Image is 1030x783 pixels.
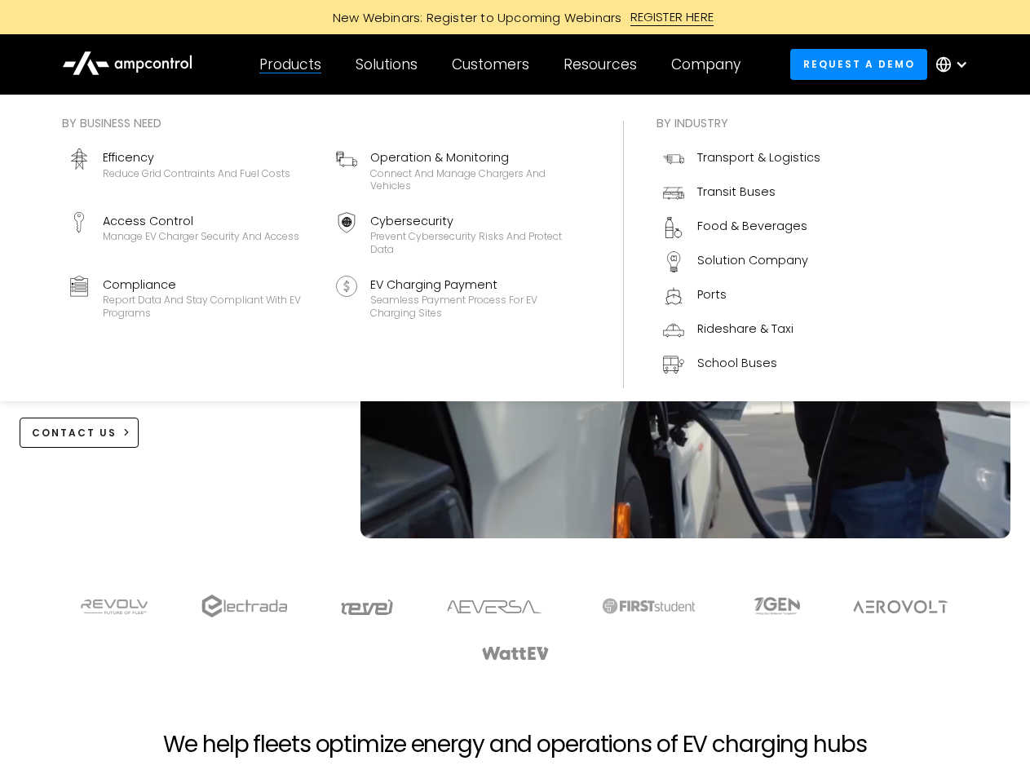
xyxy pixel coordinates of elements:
[697,251,808,269] div: Solution Company
[370,294,584,319] div: Seamless Payment Process for EV Charging Sites
[62,142,323,199] a: EfficencyReduce grid contraints and fuel costs
[62,269,323,326] a: ComplianceReport data and stay compliant with EV programs
[697,354,777,372] div: School Buses
[452,55,529,73] div: Customers
[630,8,714,26] div: REGISTER HERE
[103,230,299,243] div: Manage EV charger security and access
[103,148,290,166] div: Efficency
[62,206,323,263] a: Access ControlManage EV charger security and access
[370,230,584,255] div: Prevent cybersecurity risks and protect data
[656,114,827,132] div: By industry
[103,212,299,230] div: Access Control
[370,167,584,192] div: Connect and manage chargers and vehicles
[852,600,949,613] img: Aerovolt Logo
[329,142,590,199] a: Operation & MonitoringConnect and manage chargers and vehicles
[32,426,117,440] div: CONTACT US
[103,167,290,180] div: Reduce grid contraints and fuel costs
[103,276,316,294] div: Compliance
[656,347,827,382] a: School Buses
[163,731,866,759] h2: We help fleets optimize energy and operations of EV charging hubs
[656,176,827,210] a: Transit Buses
[656,245,827,279] a: Solution Company
[148,8,882,26] a: New Webinars: Register to Upcoming WebinarsREGISTER HERE
[329,269,590,326] a: EV Charging PaymentSeamless Payment Process for EV Charging Sites
[697,217,807,235] div: Food & Beverages
[370,148,584,166] div: Operation & Monitoring
[697,148,820,166] div: Transport & Logistics
[329,206,590,263] a: CybersecurityPrevent cybersecurity risks and protect data
[671,55,740,73] div: Company
[656,210,827,245] a: Food & Beverages
[259,55,321,73] div: Products
[370,212,584,230] div: Cybersecurity
[564,55,637,73] div: Resources
[481,647,550,660] img: WattEV logo
[316,9,630,26] div: New Webinars: Register to Upcoming Webinars
[201,595,287,617] img: electrada logo
[697,285,727,303] div: Ports
[20,418,139,448] a: CONTACT US
[697,320,793,338] div: Rideshare & Taxi
[656,142,827,176] a: Transport & Logistics
[356,55,418,73] div: Solutions
[103,294,316,319] div: Report data and stay compliant with EV programs
[370,276,584,294] div: EV Charging Payment
[790,49,927,79] a: Request a demo
[656,279,827,313] a: Ports
[656,313,827,347] a: Rideshare & Taxi
[697,183,776,201] div: Transit Buses
[62,114,590,132] div: By business need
